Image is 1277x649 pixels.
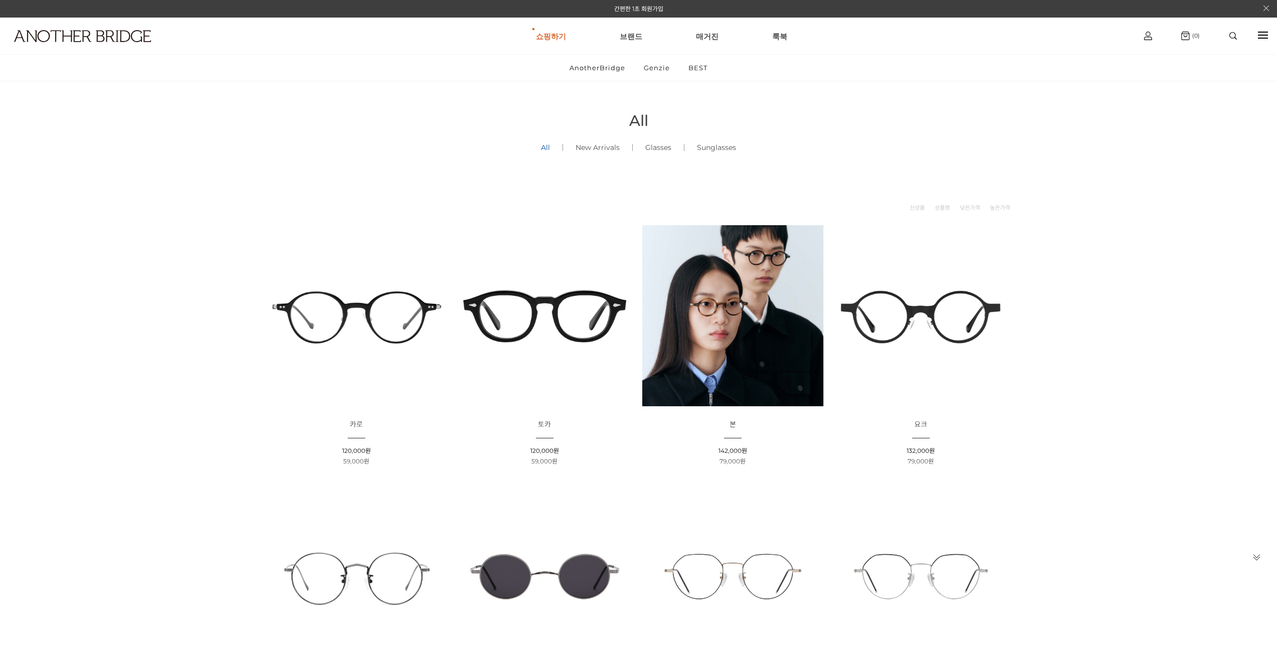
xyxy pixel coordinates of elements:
a: Glasses [633,130,684,165]
span: 카로 [350,420,363,429]
img: cart [1144,32,1152,40]
a: logo [5,30,197,67]
span: 토카 [538,420,551,429]
a: 카로 [350,421,363,428]
a: BEST [680,55,716,81]
a: 높은가격 [990,203,1010,213]
span: 142,000원 [719,447,747,454]
img: 본 - 동그란 렌즈로 돋보이는 아세테이트 안경 이미지 [642,225,823,406]
span: 요크 [914,420,927,429]
span: (0) [1190,32,1200,39]
a: 쇼핑하기 [536,18,566,54]
a: 간편한 1초 회원가입 [614,5,663,13]
a: 토카 [538,421,551,428]
img: 요크 글라스 - 트렌디한 디자인의 유니크한 안경 이미지 [830,225,1012,406]
span: 79,000원 [720,457,746,465]
img: logo [14,30,151,42]
span: 79,000원 [908,457,934,465]
a: (0) [1181,32,1200,40]
a: AnotherBridge [561,55,634,81]
a: 본 [730,421,736,428]
img: 토카 아세테이트 뿔테 안경 이미지 [454,225,635,406]
a: 신상품 [910,203,925,213]
a: 낮은가격 [960,203,980,213]
a: All [528,130,562,165]
img: cart [1181,32,1190,40]
a: 상품명 [935,203,950,213]
span: 132,000원 [907,447,935,454]
a: 룩북 [772,18,787,54]
a: New Arrivals [563,130,632,165]
span: 120,000원 [342,447,371,454]
img: 카로 - 감각적인 디자인의 패션 아이템 이미지 [266,225,447,406]
span: All [629,111,648,130]
span: 59,000원 [531,457,557,465]
span: 120,000원 [530,447,559,454]
a: 매거진 [696,18,719,54]
a: Sunglasses [684,130,749,165]
span: 59,000원 [343,457,369,465]
a: Genzie [635,55,678,81]
img: search [1229,32,1237,40]
a: 요크 [914,421,927,428]
a: 브랜드 [620,18,642,54]
span: 본 [730,420,736,429]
